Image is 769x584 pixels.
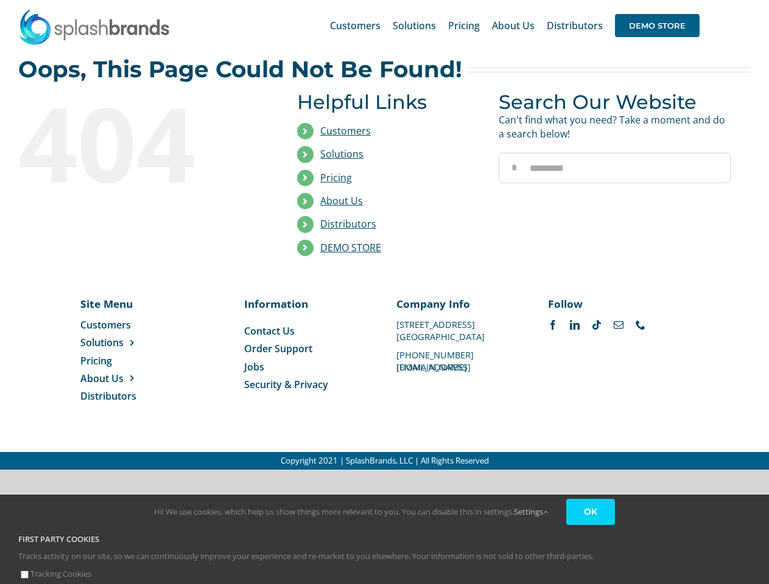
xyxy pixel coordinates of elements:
a: Distributors [80,389,163,403]
span: Contact Us [244,324,295,338]
a: mail [614,320,623,330]
span: Hi! We use cookies, which help us show things more relevant to you. You can disable this in setti... [154,506,548,517]
a: DEMO STORE [615,6,700,45]
span: Jobs [244,360,264,374]
p: Follow [548,296,676,311]
label: Tracking Cookies [18,568,91,579]
span: DEMO STORE [615,14,700,37]
a: Customers [330,6,381,45]
a: Customers [320,124,371,137]
span: Order Support [244,342,312,355]
input: Search... [499,153,731,183]
span: Distributors [80,389,136,403]
a: DEMO STORE [320,241,381,254]
a: Distributors [320,217,376,231]
a: Pricing [448,6,480,45]
a: Pricing [320,171,352,184]
h2: Oops, This Page Could Not Be Found! [18,57,462,82]
a: tiktok [592,320,602,330]
h4: First Party Cookies [18,534,751,546]
a: OK [566,499,615,525]
h3: Helpful Links [297,91,480,113]
a: Customers [80,318,163,332]
img: SplashBrands.com Logo [18,9,170,45]
span: About Us [80,372,124,385]
a: facebook [548,320,558,330]
h3: Search Our Website [499,91,731,113]
p: Can't find what you need? Take a moment and do a search below! [499,113,731,141]
nav: Menu [80,318,163,403]
span: Distributors [547,21,603,30]
a: Order Support [244,342,373,355]
span: Customers [80,318,131,332]
p: Company Info [396,296,525,311]
p: Site Menu [80,296,163,311]
span: Pricing [80,354,112,367]
a: Distributors [547,6,603,45]
a: Contact Us [244,324,373,338]
nav: Main Menu [330,6,700,45]
a: About Us [320,194,363,207]
a: linkedin [570,320,580,330]
a: About Us [80,372,163,385]
span: Customers [330,21,381,30]
a: Security & Privacy [244,378,373,391]
span: About Us [492,21,535,30]
a: phone [636,320,645,330]
span: Solutions [393,21,436,30]
a: Solutions [320,147,363,161]
span: Security & Privacy [244,378,328,391]
a: Solutions [80,336,163,349]
span: Pricing [448,21,480,30]
nav: Menu [244,324,373,392]
a: Settings [514,506,548,517]
span: Solutions [80,336,124,349]
div: Tracks activity on our site, so we can continuously improve your experience and re-market to you ... [9,534,760,580]
p: Information [244,296,373,311]
a: Jobs [244,360,373,374]
a: Pricing [80,354,163,367]
input: Tracking Cookies [21,571,29,579]
input: Search [499,153,529,183]
div: 404 [18,91,250,194]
